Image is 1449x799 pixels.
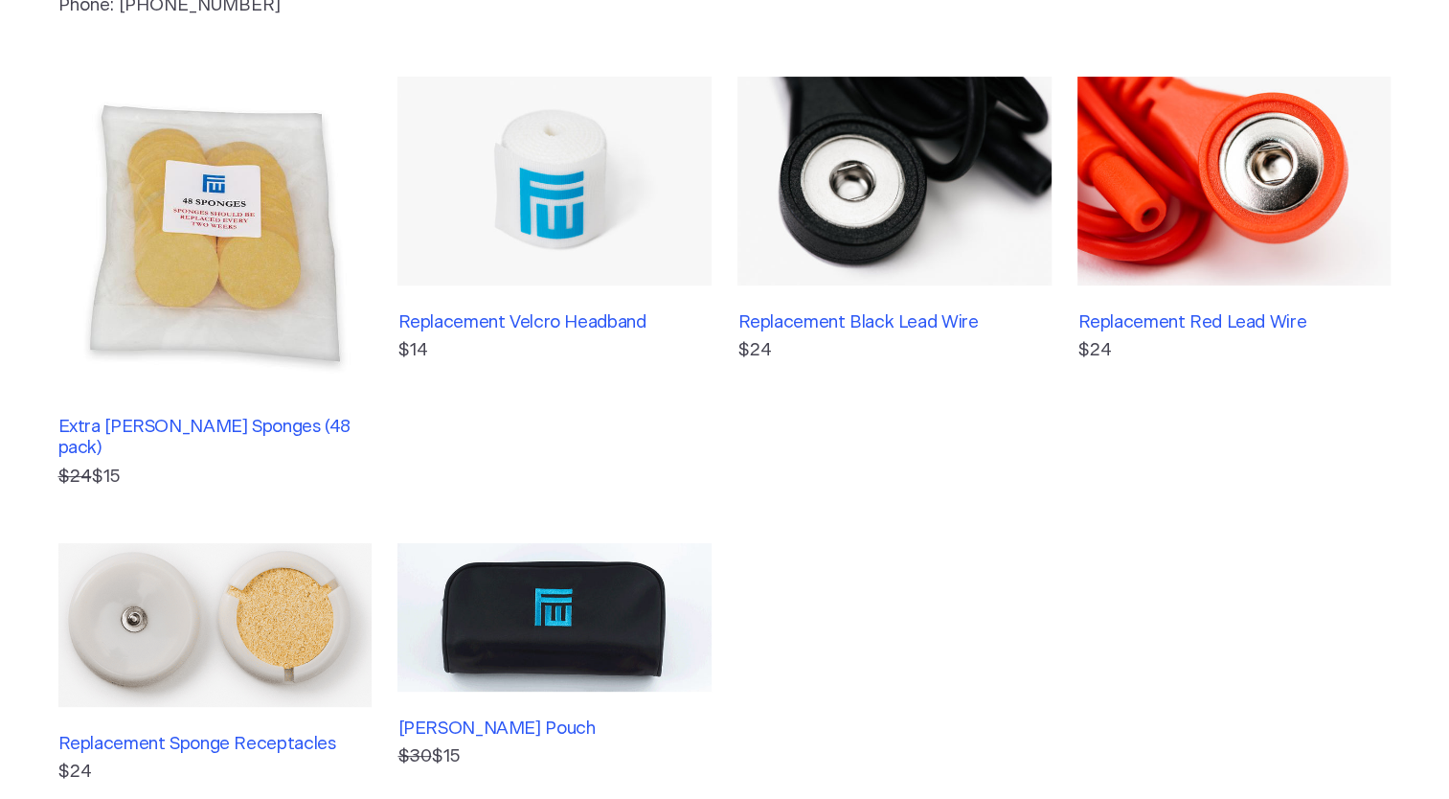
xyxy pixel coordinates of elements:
a: Replacement Black Lead Wire$24 [737,77,1051,491]
h3: [PERSON_NAME] Pouch [397,719,711,740]
img: Replacement Red Lead Wire [1077,77,1391,285]
p: $15 [397,743,711,770]
a: [PERSON_NAME] Pouch $30$15 [397,543,711,786]
a: Replacement Sponge Receptacles$24 [58,543,372,786]
h3: Replacement Black Lead Wire [737,312,1051,333]
h3: Replacement Red Lead Wire [1077,312,1391,333]
img: Replacement Sponge Receptacles [58,543,372,707]
a: Replacement Velcro Headband$14 [397,77,711,491]
a: Extra [PERSON_NAME] Sponges (48 pack) $24$15 [58,77,372,491]
s: $24 [58,468,92,486]
img: Fisher Wallace Pouch [397,543,711,692]
p: $24 [1077,337,1391,364]
img: Replacement Velcro Headband [397,77,711,285]
s: $30 [397,747,431,765]
h3: Extra [PERSON_NAME] Sponges (48 pack) [58,417,372,460]
h3: Replacement Velcro Headband [397,312,711,333]
p: $14 [397,337,711,364]
p: $24 [737,337,1051,364]
a: Replacement Red Lead Wire$24 [1077,77,1391,491]
h3: Replacement Sponge Receptacles [58,734,372,755]
p: $24 [58,759,372,786]
img: Extra Fisher Wallace Sponges (48 pack) [58,77,372,390]
img: Replacement Black Lead Wire [737,77,1051,285]
p: $15 [58,464,372,491]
